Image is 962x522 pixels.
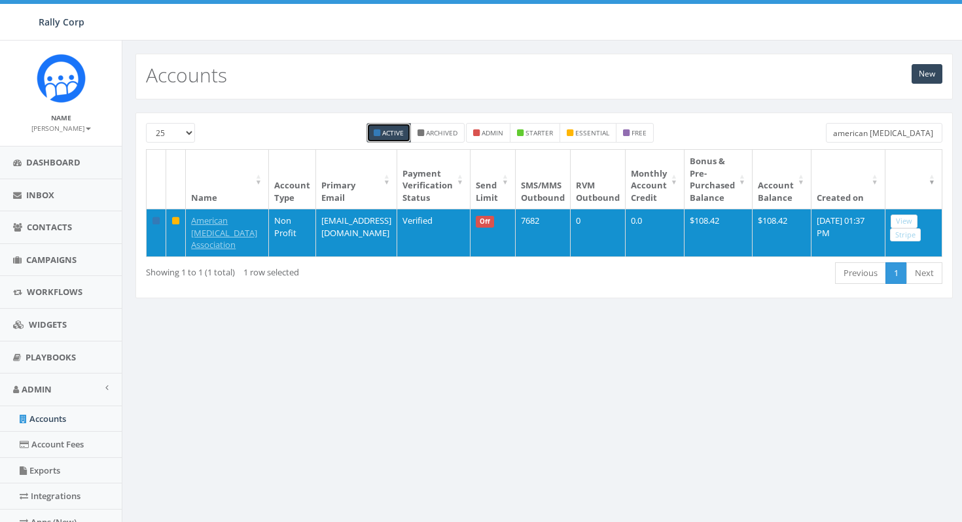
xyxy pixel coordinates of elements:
span: Inbox [26,189,54,201]
span: Widgets [29,319,67,330]
span: Playbooks [26,351,76,363]
a: 1 [885,262,907,284]
th: Payment Verification Status : activate to sort column ascending [397,150,471,209]
span: Workflows [27,286,82,298]
a: [PERSON_NAME] [31,122,91,133]
td: Verified [397,209,471,256]
span: Rally Corp [39,16,84,28]
th: SMS/MMS Outbound [516,150,571,209]
th: Bonus &amp; Pre-Purchased Balance: activate to sort column ascending [685,150,753,209]
th: RVM Outbound [571,150,626,209]
td: Non Profit [269,209,316,256]
td: [EMAIL_ADDRESS][DOMAIN_NAME] [316,209,397,256]
a: New [912,64,942,84]
small: Name [51,113,71,122]
th: Account Balance: activate to sort column ascending [753,150,811,209]
small: admin [482,128,503,137]
small: essential [575,128,609,137]
td: 0.0 [626,209,685,256]
th: Monthly Account Credit: activate to sort column ascending [626,150,685,209]
a: American [MEDICAL_DATA] Association [191,215,257,251]
span: Admin [22,383,52,395]
a: Next [906,262,942,284]
td: $108.42 [685,209,753,256]
td: [DATE] 01:37 PM [811,209,885,256]
small: Archived [426,128,457,137]
small: Active [382,128,404,137]
span: Campaigns [26,254,77,266]
small: free [632,128,647,137]
a: View [891,215,917,228]
a: Stripe [890,228,921,242]
th: Account Type [269,150,316,209]
img: Icon_1.png [37,54,86,103]
th: Created on: activate to sort column ascending [811,150,885,209]
small: [PERSON_NAME] [31,124,91,133]
td: $108.42 [753,209,811,256]
th: Name: activate to sort column ascending [186,150,269,209]
span: Contacts [27,221,72,233]
a: Previous [835,262,886,284]
small: starter [526,128,553,137]
span: Off [476,216,494,228]
td: 7682 [516,209,571,256]
div: Showing 1 to 1 (1 total) [146,261,467,279]
span: Dashboard [26,156,80,168]
input: Type to search [826,123,942,143]
td: 0 [571,209,626,256]
h2: Accounts [146,64,227,86]
th: Primary Email : activate to sort column ascending [316,150,397,209]
span: 1 row selected [243,266,299,278]
th: Send Limit: activate to sort column ascending [471,150,516,209]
